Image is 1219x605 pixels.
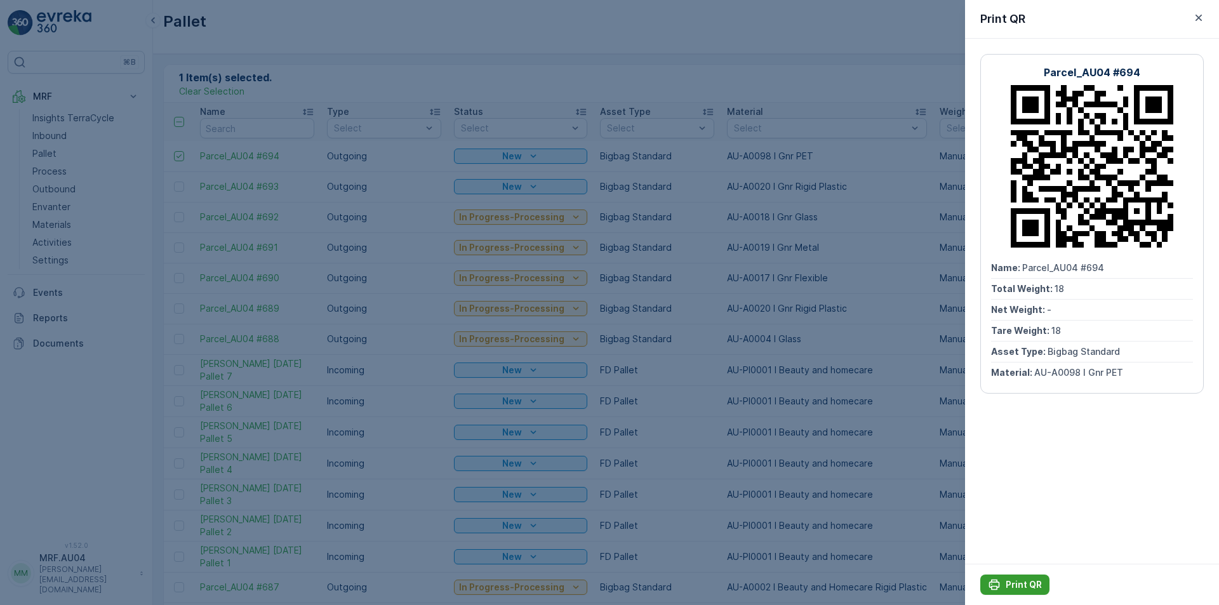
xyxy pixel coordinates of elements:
span: Total Weight : [991,283,1055,294]
span: Parcel_AU04 #694 [1022,262,1104,273]
span: Net Weight : [11,250,67,261]
span: Tare Weight : [991,325,1051,336]
span: Tare Weight : [11,271,71,282]
span: Asset Type : [11,292,67,303]
span: Name : [11,208,42,219]
p: Parcel_AU04 #694 [1044,65,1140,80]
span: 18 [1051,325,1061,336]
span: Asset Type : [991,346,1048,357]
span: Net Weight : [991,304,1047,315]
p: Print QR [1006,578,1042,591]
span: - [67,250,71,261]
span: Parcel_AU04 #689 [42,208,123,219]
p: Print QR [980,10,1025,28]
span: Material : [991,367,1034,378]
span: Name : [991,262,1022,273]
span: 19 [71,271,81,282]
span: Total Weight : [11,229,74,240]
span: Material : [11,313,54,324]
span: AU-A0098 I Gnr PET [1034,367,1123,378]
span: - [1047,304,1051,315]
span: Bigbag Standard [1048,346,1120,357]
span: 18 [1055,283,1064,294]
span: AU-A0020 I Gnr Rigid Plastic [54,313,180,324]
span: 19 [74,229,84,240]
p: Parcel_AU04 #689 [560,11,656,26]
span: Bigbag Standard [67,292,140,303]
button: Print QR [980,575,1049,595]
